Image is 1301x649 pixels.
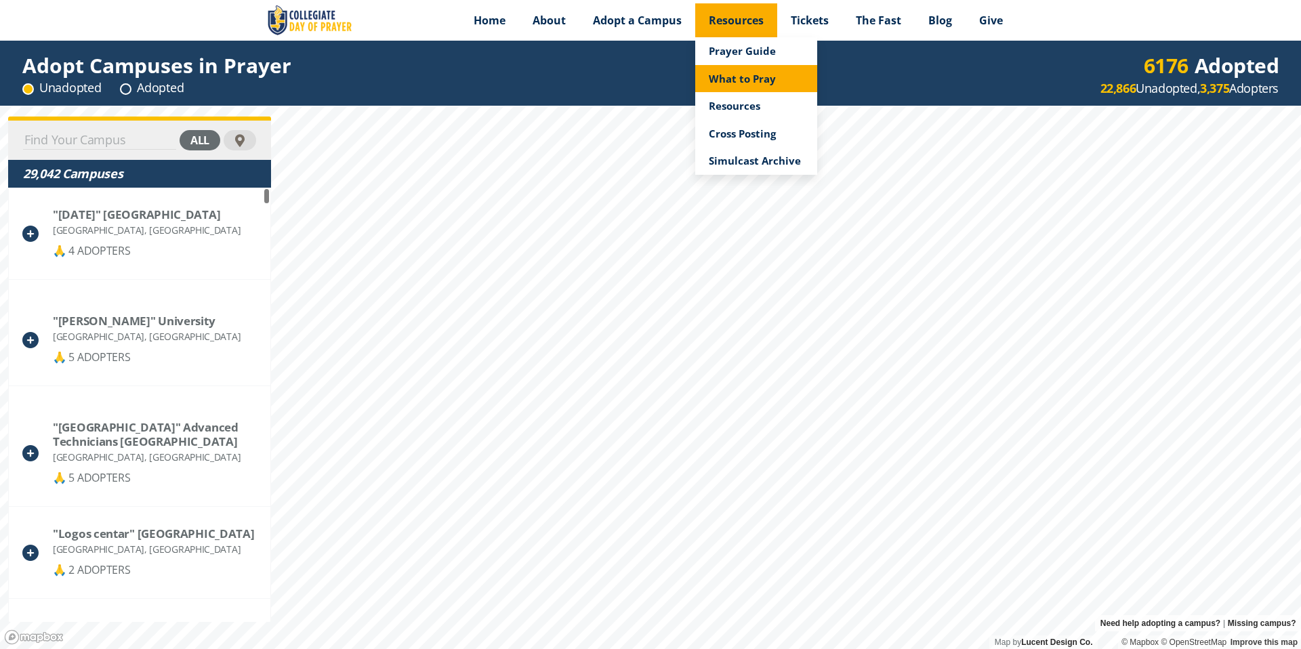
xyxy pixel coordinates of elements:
div: [GEOGRAPHIC_DATA], [GEOGRAPHIC_DATA] [53,328,241,345]
input: Find Your Campus [23,131,176,150]
div: Adopt Campuses in Prayer [22,57,291,74]
a: Lucent Design Co. [1021,637,1092,647]
a: Simulcast Archive [695,147,817,175]
span: Adopt a Campus [593,13,682,28]
a: Resources [695,3,777,37]
span: Blog [928,13,952,28]
a: Prayer Guide [695,37,817,65]
a: Mapbox [1121,637,1159,647]
div: 🙏 4 ADOPTERS [53,243,241,259]
span: Home [474,13,505,28]
span: The Fast [856,13,901,28]
div: 6176 [1144,57,1189,74]
span: What to Pray [709,72,776,85]
div: "Logos centar" College Mostar [53,526,254,541]
a: Resources [695,92,817,120]
span: Resources [709,99,760,112]
div: "December 1, 1918" University of Alba Iulia [53,207,241,222]
div: 🙏 5 ADOPTERS [53,349,241,366]
a: Tickets [777,3,842,37]
a: Mapbox logo [4,629,64,645]
span: Tickets [791,13,829,28]
a: Blog [915,3,966,37]
span: Give [979,13,1003,28]
div: Map by [989,635,1098,649]
div: 29,042 Campuses [23,165,256,182]
a: Improve this map [1231,637,1298,647]
a: What to Pray [695,65,817,93]
a: Give [966,3,1016,37]
strong: 22,866 [1100,80,1136,96]
div: | [1095,615,1301,631]
div: 🙏 5 ADOPTERS [53,469,256,486]
a: Missing campus? [1228,615,1296,631]
a: The Fast [842,3,915,37]
div: [GEOGRAPHIC_DATA], [GEOGRAPHIC_DATA] [53,448,256,465]
div: 🙏 2 ADOPTERS [53,562,254,579]
div: Unadopted [22,79,101,96]
strong: 3,375 [1200,80,1229,96]
div: "Gabriele d'Annunzio" University [53,314,241,328]
div: [GEOGRAPHIC_DATA], [GEOGRAPHIC_DATA] [53,541,254,558]
div: Adopted [120,79,184,96]
div: "La Grace University" Advanced Technicians School of Benin [53,420,256,448]
div: [GEOGRAPHIC_DATA], [GEOGRAPHIC_DATA] [53,222,241,238]
span: Cross Posting [709,127,776,140]
a: OpenStreetMap [1161,637,1226,647]
div: Unadopted, Adopters [1100,80,1279,97]
span: About [533,13,566,28]
a: Cross Posting [695,120,817,148]
span: Resources [709,13,764,28]
a: Home [460,3,519,37]
a: Adopt a Campus [579,3,695,37]
a: About [519,3,579,37]
a: Need help adopting a campus? [1100,615,1220,631]
span: Prayer Guide [709,44,776,58]
span: Simulcast Archive [709,154,801,167]
div: Adopted [1144,57,1279,74]
div: all [180,130,220,150]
